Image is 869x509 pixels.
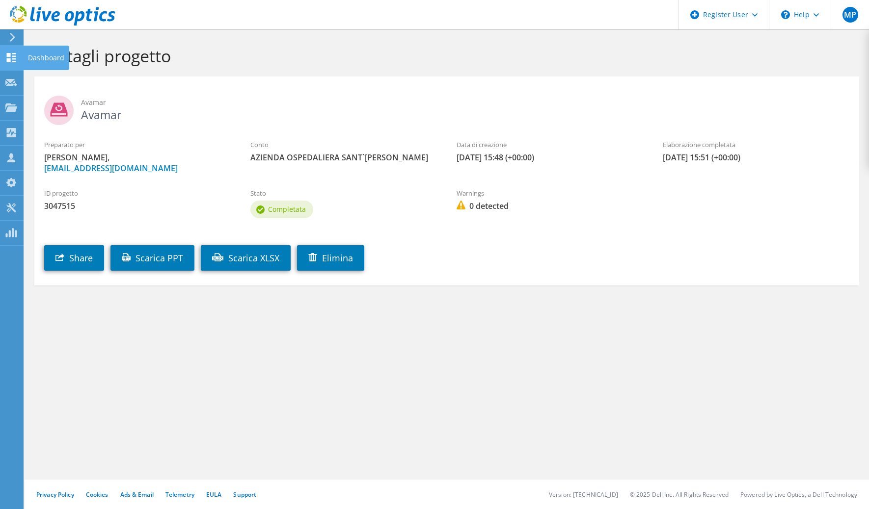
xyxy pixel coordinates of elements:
[44,201,231,211] span: 3047515
[268,204,306,214] span: Completata
[44,96,849,120] h2: Avamar
[250,152,437,163] span: AZIENDA OSPEDALIERA SANT`[PERSON_NAME]
[663,140,849,150] label: Elaborazione completata
[250,140,437,150] label: Conto
[457,140,643,150] label: Data di creazione
[842,7,858,23] span: MP
[549,490,618,499] li: Version: [TECHNICAL_ID]
[44,188,231,198] label: ID progetto
[44,245,104,271] a: Share
[457,201,643,211] span: 0 detected
[201,245,291,271] a: Scarica XLSX
[36,490,74,499] a: Privacy Policy
[165,490,194,499] a: Telemetry
[630,490,729,499] li: © 2025 Dell Inc. All Rights Reserved
[740,490,857,499] li: Powered by Live Optics, a Dell Technology
[206,490,221,499] a: EULA
[23,46,69,70] div: Dashboard
[457,152,643,163] span: [DATE] 15:48 (+00:00)
[457,188,643,198] label: Warnings
[44,163,178,174] a: [EMAIL_ADDRESS][DOMAIN_NAME]
[44,140,231,150] label: Preparato per
[250,188,437,198] label: Stato
[663,152,849,163] span: [DATE] 15:51 (+00:00)
[110,245,194,271] a: Scarica PPT
[81,97,849,108] span: Avamar
[39,46,849,66] h1: Dettagli progetto
[120,490,154,499] a: Ads & Email
[781,10,790,19] svg: \n
[297,245,364,271] a: Elimina
[86,490,109,499] a: Cookies
[233,490,256,499] a: Support
[44,152,231,174] span: [PERSON_NAME],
